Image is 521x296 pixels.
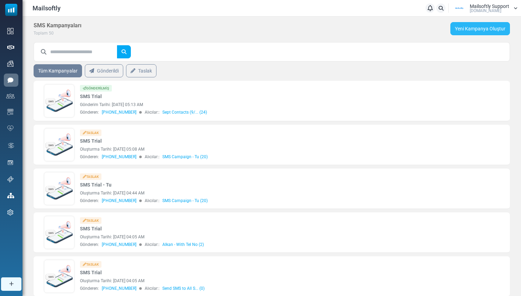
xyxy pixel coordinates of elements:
[102,241,136,248] span: [PHONE_NUMBER]
[85,64,123,77] a: Gönderildi
[162,154,208,160] a: SMS Campaign - Tu (20)
[44,88,74,114] img: sms-icon-messages.png
[80,269,102,276] a: SMS Trial
[7,160,14,166] img: landing_pages.svg
[44,132,74,158] img: sms-icon-messages.png
[80,225,102,232] a: SMS Trial
[33,3,61,13] span: Mailsoftly
[34,64,82,77] a: Tüm Kampanyalar
[470,9,501,13] span: [DOMAIN_NAME]
[7,209,14,216] img: settings-icon.svg
[80,137,102,145] a: SMS Trial
[451,3,518,13] a: User Logo Mailsoftly Support [DOMAIN_NAME]
[450,22,510,35] a: Yeni Kampanya Oluştur
[80,278,446,284] div: Oluşturma Tarihi: [DATE] 04:05 AM
[162,198,208,204] a: SMS Campaign - Tu (20)
[7,77,14,83] img: sms-icon-active.png
[102,109,136,115] span: [PHONE_NUMBER]
[80,190,446,196] div: Oluşturma Tarihi: [DATE] 04:44 AM
[102,285,136,292] span: [PHONE_NUMBER]
[80,109,446,115] div: Gönderen: Alıcılar::
[162,285,205,292] a: Send SMS to All S... (0)
[7,28,14,34] img: dashboard-icon.svg
[5,4,17,16] img: mailsoftly_icon_blue_white.svg
[49,31,54,36] span: 50
[34,31,48,36] span: Toplam
[80,241,446,248] div: Gönderen: Alıcılar::
[80,146,446,152] div: Oluşturma Tarihi: [DATE] 05:08 AM
[7,60,14,67] img: campaigns-icon.png
[162,109,207,115] a: Sept Contacts (9/... (24)
[7,176,14,182] img: support-icon.svg
[44,176,74,202] img: sms-icon-messages.png
[126,64,156,77] a: Taslak
[34,22,81,29] h5: SMS Kampanyaları
[102,154,136,160] span: [PHONE_NUMBER]
[80,217,101,224] div: Taslak
[451,3,468,13] img: User Logo
[80,285,446,292] div: Gönderen: Alıcılar::
[80,130,101,136] div: Taslak
[80,85,112,92] div: Gönderilmiş
[6,94,15,98] img: contacts-icon.svg
[44,264,74,289] img: sms-icon-messages.png
[80,173,101,180] div: Taslak
[80,93,102,100] a: SMS Trial
[162,241,204,248] a: Alkan - With Tel No (2)
[80,102,446,108] div: Gönderim Tarihi: [DATE] 05:13 AM
[44,220,74,246] img: sms-icon-messages.png
[80,261,101,268] div: Taslak
[80,234,446,240] div: Oluşturma Tarihi: [DATE] 04:05 AM
[80,154,446,160] div: Gönderen: Alıcılar::
[7,109,14,115] img: email-templates-icon.svg
[80,181,111,189] a: SMS Trial - Tu
[80,198,446,204] div: Gönderen: Alıcılar::
[7,142,15,150] img: workflow.svg
[470,4,509,9] span: Mailsoftly Support
[102,198,136,204] span: [PHONE_NUMBER]
[7,125,14,131] img: domain-health-icon.svg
